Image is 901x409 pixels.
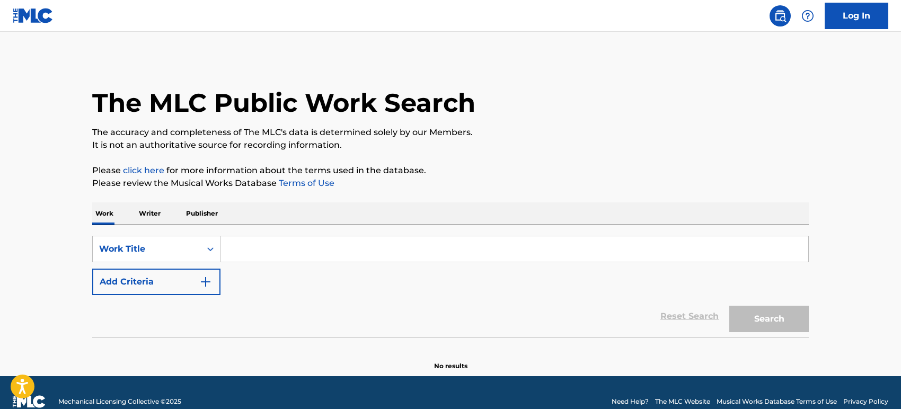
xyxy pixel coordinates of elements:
[655,397,710,406] a: The MLC Website
[92,236,809,337] form: Search Form
[797,5,818,26] div: Help
[199,275,212,288] img: 9d2ae6d4665cec9f34b9.svg
[13,395,46,408] img: logo
[92,139,809,152] p: It is not an authoritative source for recording information.
[277,178,334,188] a: Terms of Use
[770,5,791,26] a: Public Search
[92,177,809,190] p: Please review the Musical Works Database
[183,202,221,225] p: Publisher
[136,202,164,225] p: Writer
[58,397,181,406] span: Mechanical Licensing Collective © 2025
[92,202,117,225] p: Work
[92,269,220,295] button: Add Criteria
[434,349,467,371] p: No results
[612,397,649,406] a: Need Help?
[825,3,888,29] a: Log In
[843,397,888,406] a: Privacy Policy
[801,10,814,22] img: help
[99,243,195,255] div: Work Title
[92,87,475,119] h1: The MLC Public Work Search
[774,10,787,22] img: search
[92,164,809,177] p: Please for more information about the terms used in the database.
[92,126,809,139] p: The accuracy and completeness of The MLC's data is determined solely by our Members.
[123,165,164,175] a: click here
[717,397,837,406] a: Musical Works Database Terms of Use
[13,8,54,23] img: MLC Logo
